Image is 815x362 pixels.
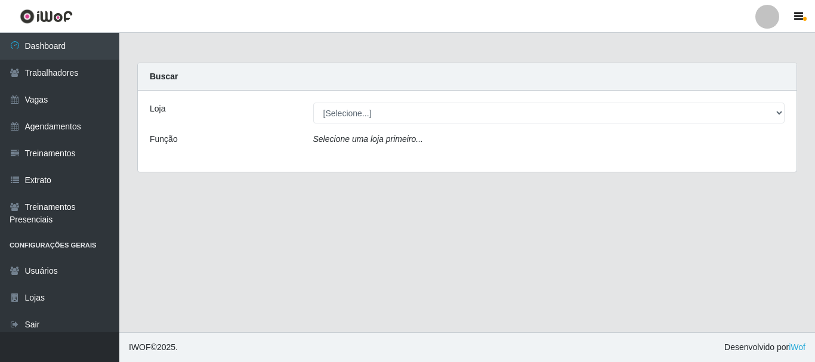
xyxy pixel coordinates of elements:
span: © 2025 . [129,341,178,354]
span: Desenvolvido por [724,341,805,354]
i: Selecione uma loja primeiro... [313,134,423,144]
span: IWOF [129,342,151,352]
strong: Buscar [150,72,178,81]
img: CoreUI Logo [20,9,73,24]
label: Função [150,133,178,146]
label: Loja [150,103,165,115]
a: iWof [789,342,805,352]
